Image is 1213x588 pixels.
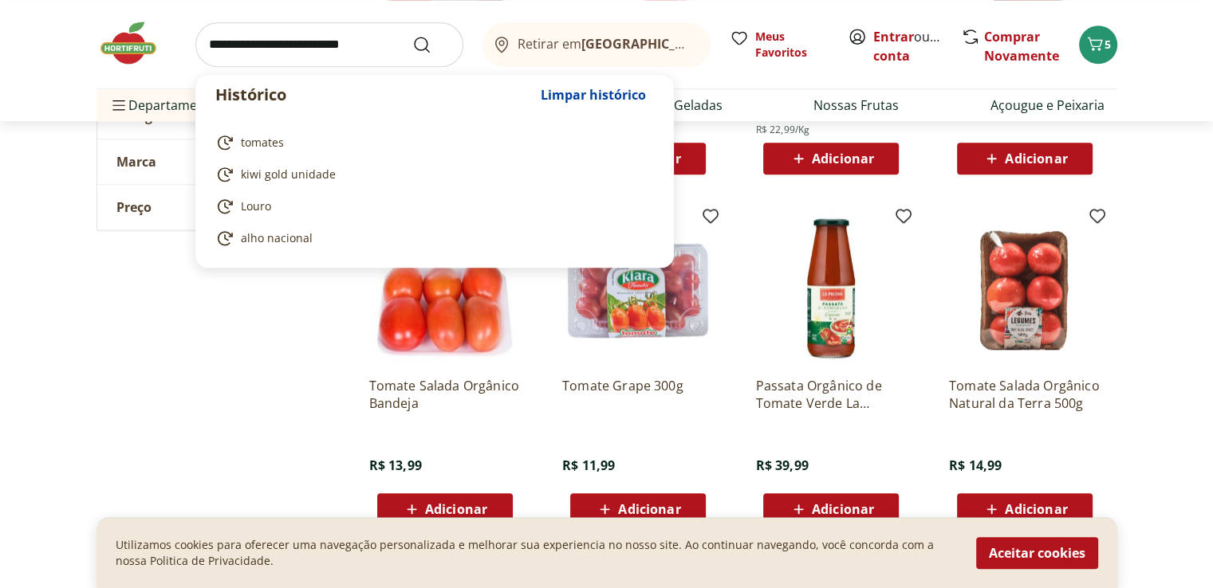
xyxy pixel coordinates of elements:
[369,457,422,474] span: R$ 13,99
[570,493,706,525] button: Adicionar
[562,377,714,412] a: Tomate Grape 300g
[215,133,648,152] a: tomates
[97,139,337,184] button: Marca
[581,35,850,53] b: [GEOGRAPHIC_DATA]/[GEOGRAPHIC_DATA]
[116,537,957,569] p: Utilizamos cookies para oferecer uma navegação personalizada e melhorar sua experiencia no nosso ...
[755,213,907,364] img: Passata Orgânico de Tomate Verde La Pastina 680g
[215,229,648,248] a: alho nacional
[215,197,648,216] a: Louro
[873,27,944,65] span: ou
[377,493,513,525] button: Adicionar
[562,457,615,474] span: R$ 11,99
[949,377,1101,412] a: Tomate Salada Orgânico Natural da Terra 500g
[215,84,533,106] p: Histórico
[618,503,680,515] span: Adicionar
[1005,152,1067,165] span: Adicionar
[873,28,961,65] a: Criar conta
[518,37,694,51] span: Retirar em
[241,198,271,214] span: Louro
[763,493,899,525] button: Adicionar
[195,22,463,67] input: search
[533,76,654,114] button: Limpar histórico
[541,88,646,101] span: Limpar histórico
[369,377,521,412] a: Tomate Salada Orgânico Bandeja
[763,143,899,174] button: Adicionar
[96,19,176,67] img: Hortifruti
[730,29,829,61] a: Meus Favoritos
[1105,37,1111,52] span: 5
[755,29,829,61] span: Meus Favoritos
[482,22,711,67] button: Retirar em[GEOGRAPHIC_DATA]/[GEOGRAPHIC_DATA]
[976,537,1098,569] button: Aceitar cookies
[984,28,1059,65] a: Comprar Novamente
[241,167,336,182] span: kiwi gold unidade
[755,457,808,474] span: R$ 39,99
[949,457,1002,474] span: R$ 14,99
[97,185,337,229] button: Preço
[812,152,874,165] span: Adicionar
[755,377,907,412] a: Passata Orgânico de Tomate Verde La Pastina 680g
[812,503,874,515] span: Adicionar
[562,213,714,364] img: Tomate Grape 300g
[813,96,899,115] a: Nossas Frutas
[1005,503,1067,515] span: Adicionar
[957,493,1093,525] button: Adicionar
[957,143,1093,174] button: Adicionar
[949,213,1101,364] img: Tomate Salada Orgânico Natural da Terra 500g
[755,123,809,136] span: R$ 22,99/Kg
[990,96,1104,115] a: Açougue e Peixaria
[1079,25,1117,64] button: Carrinho
[873,28,914,45] a: Entrar
[412,35,451,54] button: Submit Search
[116,154,156,170] span: Marca
[241,135,284,151] span: tomates
[241,230,313,246] span: alho nacional
[215,165,648,184] a: kiwi gold unidade
[369,213,521,364] img: Tomate Salada Orgânico Bandeja
[425,503,487,515] span: Adicionar
[109,86,128,124] button: Menu
[116,199,152,215] span: Preço
[109,86,224,124] span: Departamentos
